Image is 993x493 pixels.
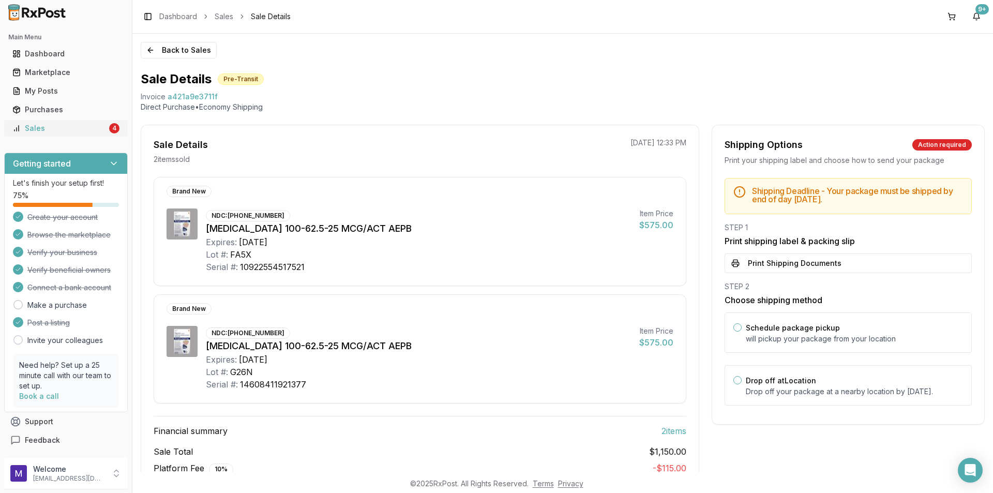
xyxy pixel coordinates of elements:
[27,335,103,346] a: Invite your colleagues
[141,102,985,112] p: Direct Purchase • Economy Shipping
[725,294,972,306] h3: Choose shipping method
[167,186,212,197] div: Brand New
[639,326,673,336] div: Item Price
[746,323,840,332] label: Schedule package pickup
[159,11,197,22] a: Dashboard
[8,33,124,41] h2: Main Menu
[8,44,124,63] a: Dashboard
[725,155,972,166] div: Print your shipping label and choose how to send your package
[239,353,267,366] div: [DATE]
[25,435,60,445] span: Feedback
[975,4,989,14] div: 9+
[218,73,264,85] div: Pre-Transit
[8,63,124,82] a: Marketplace
[27,282,111,293] span: Connect a bank account
[154,154,190,165] p: 2 item s sold
[639,219,673,231] div: $575.00
[33,474,105,483] p: [EMAIL_ADDRESS][DOMAIN_NAME]
[109,123,119,133] div: 4
[141,42,217,58] button: Back to Sales
[19,392,59,400] a: Book a call
[13,157,71,170] h3: Getting started
[725,253,972,273] button: Print Shipping Documents
[912,139,972,151] div: Action required
[12,86,119,96] div: My Posts
[12,123,107,133] div: Sales
[649,445,686,458] span: $1,150.00
[4,412,128,431] button: Support
[746,376,816,385] label: Drop off at Location
[4,101,128,118] button: Purchases
[27,300,87,310] a: Make a purchase
[154,445,193,458] span: Sale Total
[639,336,673,349] div: $575.00
[27,318,70,328] span: Post a listing
[206,236,237,248] div: Expires:
[251,11,291,22] span: Sale Details
[167,326,198,357] img: Trelegy Ellipta 100-62.5-25 MCG/ACT AEPB
[10,465,27,482] img: User avatar
[752,187,963,203] h5: Shipping Deadline - Your package must be shipped by end of day [DATE] .
[206,353,237,366] div: Expires:
[206,327,290,339] div: NDC: [PHONE_NUMBER]
[558,479,583,488] a: Privacy
[206,248,228,261] div: Lot #:
[240,378,306,391] div: 14608411921377
[13,178,119,188] p: Let's finish your setup first!
[725,281,972,292] div: STEP 2
[725,235,972,247] h3: Print shipping label & packing slip
[27,230,111,240] span: Browse the marketplace
[725,138,803,152] div: Shipping Options
[630,138,686,148] p: [DATE] 12:33 PM
[206,366,228,378] div: Lot #:
[4,431,128,450] button: Feedback
[8,119,124,138] a: Sales4
[239,236,267,248] div: [DATE]
[639,208,673,219] div: Item Price
[206,261,238,273] div: Serial #:
[4,64,128,81] button: Marketplace
[661,425,686,437] span: 2 item s
[154,138,208,152] div: Sale Details
[12,49,119,59] div: Dashboard
[206,210,290,221] div: NDC: [PHONE_NUMBER]
[168,92,218,102] span: a421a9e3711f
[154,462,233,475] span: Platform Fee
[167,303,212,315] div: Brand New
[230,366,253,378] div: G26N
[12,67,119,78] div: Marketplace
[141,92,165,102] div: Invoice
[209,464,233,475] div: 10 %
[958,458,983,483] div: Open Intercom Messenger
[27,212,98,222] span: Create your account
[27,265,111,275] span: Verify beneficial owners
[230,248,251,261] div: FA5X
[4,4,70,21] img: RxPost Logo
[968,8,985,25] button: 9+
[4,120,128,137] button: Sales4
[4,46,128,62] button: Dashboard
[215,11,233,22] a: Sales
[206,378,238,391] div: Serial #:
[154,425,228,437] span: Financial summary
[8,100,124,119] a: Purchases
[746,334,963,344] p: will pickup your package from your location
[8,82,124,100] a: My Posts
[725,222,972,233] div: STEP 1
[206,339,631,353] div: [MEDICAL_DATA] 100-62.5-25 MCG/ACT AEPB
[533,479,554,488] a: Terms
[206,221,631,236] div: [MEDICAL_DATA] 100-62.5-25 MCG/ACT AEPB
[13,190,28,201] span: 75 %
[653,463,686,473] span: - $115.00
[4,83,128,99] button: My Posts
[19,360,113,391] p: Need help? Set up a 25 minute call with our team to set up.
[167,208,198,240] img: Trelegy Ellipta 100-62.5-25 MCG/ACT AEPB
[240,261,305,273] div: 10922554517521
[12,104,119,115] div: Purchases
[746,386,963,397] p: Drop off your package at a nearby location by [DATE] .
[27,247,97,258] span: Verify your business
[33,464,105,474] p: Welcome
[159,11,291,22] nav: breadcrumb
[141,71,212,87] h1: Sale Details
